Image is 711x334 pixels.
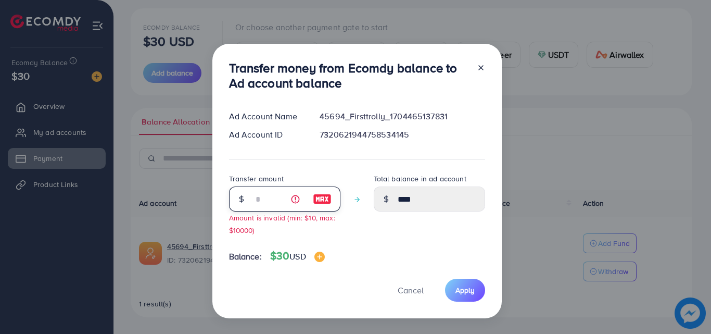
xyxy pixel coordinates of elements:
div: 7320621944758534145 [311,129,493,141]
label: Transfer amount [229,174,284,184]
span: Balance: [229,251,262,263]
span: Apply [455,285,475,295]
h3: Transfer money from Ecomdy balance to Ad account balance [229,60,468,91]
span: USD [289,251,306,262]
img: image [314,252,325,262]
span: Cancel [398,284,424,296]
h4: $30 [270,250,325,263]
small: Amount is invalid (min: $10, max: $10000) [229,213,335,234]
div: 45694_Firsttrolly_1704465137831 [311,110,493,122]
label: Total balance in ad account [374,174,466,184]
img: image [313,193,332,205]
button: Apply [445,279,485,301]
div: Ad Account Name [221,110,312,122]
button: Cancel [385,279,437,301]
div: Ad Account ID [221,129,312,141]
